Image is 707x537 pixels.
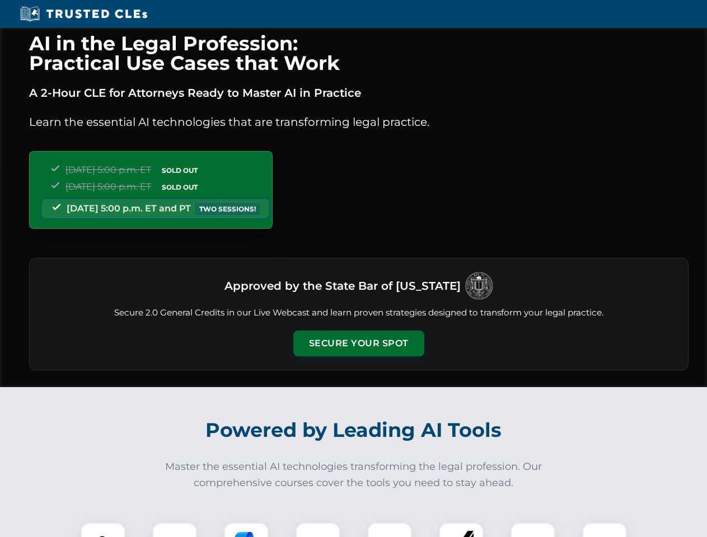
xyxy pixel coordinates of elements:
span: SOLD OUT [158,181,202,193]
h3: Approved by the State Bar of [US_STATE] [224,276,461,296]
button: Secure Your Spot [293,331,424,356]
img: Logo [465,272,493,300]
span: SOLD OUT [158,164,202,176]
span: [DATE] 5:00 p.m. ET [65,181,151,192]
p: Secure 2.0 General Credits in our Live Webcast and learn proven strategies designed to transform ... [43,307,675,319]
h2: Powered by Leading AI Tools [44,411,664,450]
p: A 2-Hour CLE for Attorneys Ready to Master AI in Practice [29,84,689,102]
p: Master the essential AI technologies transforming the legal profession. Our comprehensive courses... [158,459,550,491]
h1: AI in the Legal Profession: Practical Use Cases that Work [29,34,689,73]
img: Trusted CLEs [17,6,151,22]
p: Learn the essential AI technologies that are transforming legal practice. [29,113,689,131]
span: [DATE] 5:00 p.m. ET [65,164,151,175]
